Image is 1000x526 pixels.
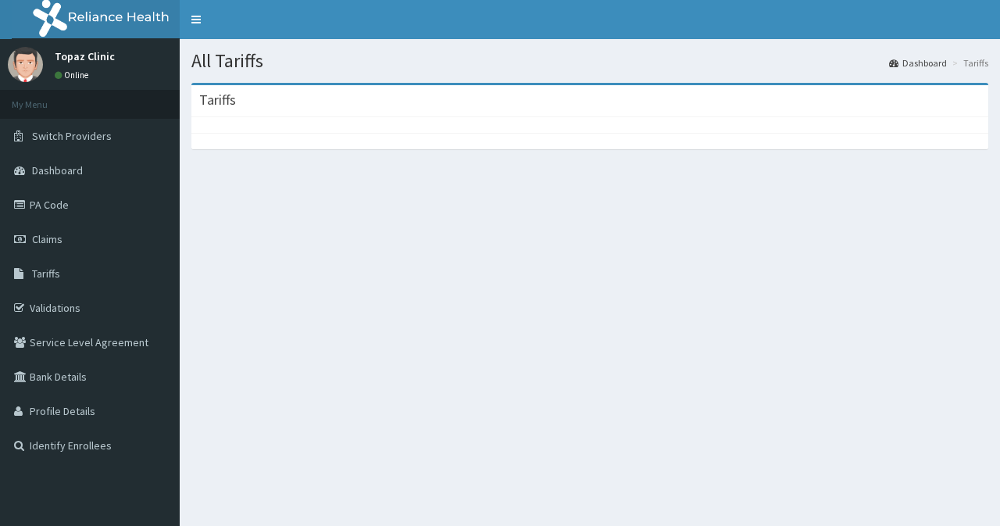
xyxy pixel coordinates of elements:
a: Online [55,70,92,81]
li: Tariffs [948,56,988,70]
img: User Image [8,47,43,82]
p: Topaz Clinic [55,51,115,62]
span: Switch Providers [32,129,112,143]
span: Tariffs [32,267,60,281]
span: Claims [32,232,62,246]
a: Dashboard [889,56,947,70]
h3: Tariffs [199,93,236,107]
span: Dashboard [32,163,83,177]
h1: All Tariffs [191,51,988,71]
